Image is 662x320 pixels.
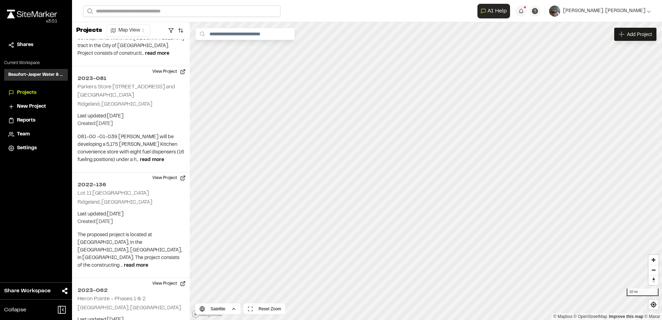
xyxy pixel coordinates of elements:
p: The proposed project is located at [GEOGRAPHIC_DATA], in the [GEOGRAPHIC_DATA], [GEOGRAPHIC_DATA]... [78,231,184,269]
span: Projects [17,89,36,97]
button: [PERSON_NAME]. [PERSON_NAME] [549,6,651,17]
span: Collapse [4,306,26,314]
button: Open AI Assistant [477,4,510,18]
div: Open AI Assistant [477,4,513,18]
a: OpenStreetMap [574,314,607,319]
button: View Project [148,66,190,77]
p: Developing apx. 7,600 LF of road to serve future developments within the [GEOGRAPHIC_DATA] tract ... [78,27,184,57]
a: Mapbox [553,314,572,319]
button: Zoom out [648,265,659,275]
span: Settings [17,144,37,152]
a: Settings [8,144,64,152]
span: read more [124,264,148,268]
a: Map feedback [609,314,643,319]
span: AI Help [487,7,507,15]
button: View Project [148,278,190,289]
img: rebrand.png [7,10,57,18]
a: Shares [8,41,64,49]
a: New Project [8,103,64,110]
span: New Project [17,103,46,110]
p: Ridgeland, [GEOGRAPHIC_DATA] [78,101,184,108]
img: User [549,6,560,17]
a: Projects [8,89,64,97]
p: Last updated: [DATE] [78,211,184,218]
span: Reports [17,117,35,124]
p: Created: [DATE] [78,218,184,226]
h2: 2023-081 [78,74,184,83]
div: Oh geez...please don't... [7,18,57,25]
p: Last updated: [DATE] [78,113,184,120]
h2: 2023-062 [78,286,184,295]
canvas: Map [190,22,662,320]
div: 10 mi [627,288,659,296]
p: Projects [76,26,102,35]
h2: Parkers Store [STREET_ADDRESS] and [GEOGRAPHIC_DATA] [78,85,175,98]
button: Reset bearing to north [648,275,659,285]
span: read more [145,52,169,56]
span: [PERSON_NAME]. [PERSON_NAME] [563,7,645,15]
button: Find my location [648,300,659,310]
a: Reports [8,117,64,124]
button: Reset Zoom [243,303,285,314]
p: [GEOGRAPHIC_DATA], [GEOGRAPHIC_DATA] [78,304,184,312]
span: Team [17,131,30,138]
p: Ridgeland, [GEOGRAPHIC_DATA] [78,199,184,206]
button: Satellite [195,303,241,314]
h3: Beaufort-Jasper Water & Sewer Authority [8,72,64,78]
h2: Heron Pointe - Phases 1 & 2 [78,296,146,301]
p: Created: [DATE] [78,120,184,128]
a: Team [8,131,64,138]
span: read more [140,158,164,162]
a: Maxar [644,314,660,319]
a: Mapbox logo [192,310,222,318]
button: View Project [148,172,190,184]
span: Add Project [627,31,652,38]
h2: 2022-136 [78,181,184,189]
button: Search [83,6,96,17]
span: Shares [17,41,33,49]
button: Zoom in [648,255,659,265]
p: Current Workspace [4,60,68,66]
h2: Lot 11 [GEOGRAPHIC_DATA] [78,191,149,196]
span: Share Workspace [4,287,51,295]
p: 081-00 -01-039 [PERSON_NAME] will be developing a 5,175 [PERSON_NAME] Kitchen convenience store w... [78,133,184,164]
